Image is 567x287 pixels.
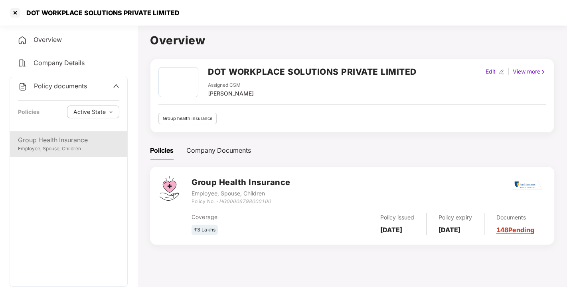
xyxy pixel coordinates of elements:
div: [PERSON_NAME] [208,89,254,98]
div: Employee, Spouse, Children [192,189,290,198]
div: Policy No. - [192,198,290,205]
div: Coverage [192,213,309,221]
div: Documents [496,213,534,222]
div: | [506,67,511,76]
div: Policies [18,108,40,116]
i: HG00006798000100 [219,198,271,204]
div: Employee, Spouse, Children [18,145,119,153]
img: svg+xml;base64,PHN2ZyB4bWxucz0iaHR0cDovL3d3dy53My5vcmcvMjAwMC9zdmciIHdpZHRoPSIyNCIgaGVpZ2h0PSIyNC... [18,36,27,45]
a: 148 Pending [496,226,534,234]
div: Group health insurance [158,113,217,124]
div: View more [511,67,547,76]
span: Company Details [34,59,85,67]
div: Edit [484,67,497,76]
div: Assigned CSM [208,82,254,89]
div: Policy expiry [439,213,472,222]
b: [DATE] [439,226,460,234]
img: editIcon [499,69,504,75]
div: Policy issued [380,213,414,222]
img: svg+xml;base64,PHN2ZyB4bWxucz0iaHR0cDovL3d3dy53My5vcmcvMjAwMC9zdmciIHdpZHRoPSIyNCIgaGVpZ2h0PSIyNC... [18,82,28,92]
div: Policies [150,145,174,155]
h2: DOT WORKPLACE SOLUTIONS PRIVATE LIMITED [208,65,417,78]
div: ₹3 Lakhs [192,225,218,235]
div: Company Documents [186,145,251,155]
h1: Overview [150,32,554,49]
span: Active State [73,108,106,116]
button: Active Statedown [67,106,119,118]
img: svg+xml;base64,PHN2ZyB4bWxucz0iaHR0cDovL3d3dy53My5vcmcvMjAwMC9zdmciIHdpZHRoPSIyNCIgaGVpZ2h0PSIyNC... [18,58,27,68]
img: rsi.png [513,180,542,190]
div: Group Health Insurance [18,135,119,145]
span: down [109,110,113,114]
img: rightIcon [540,69,546,75]
span: Overview [34,36,62,44]
img: svg+xml;base64,PHN2ZyB4bWxucz0iaHR0cDovL3d3dy53My5vcmcvMjAwMC9zdmciIHdpZHRoPSI0Ny43MTQiIGhlaWdodD... [160,176,179,201]
h3: Group Health Insurance [192,176,290,189]
span: Policy documents [34,82,87,90]
span: up [113,83,119,89]
div: DOT WORKPLACE SOLUTIONS PRIVATE LIMITED [22,9,180,17]
b: [DATE] [380,226,402,234]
